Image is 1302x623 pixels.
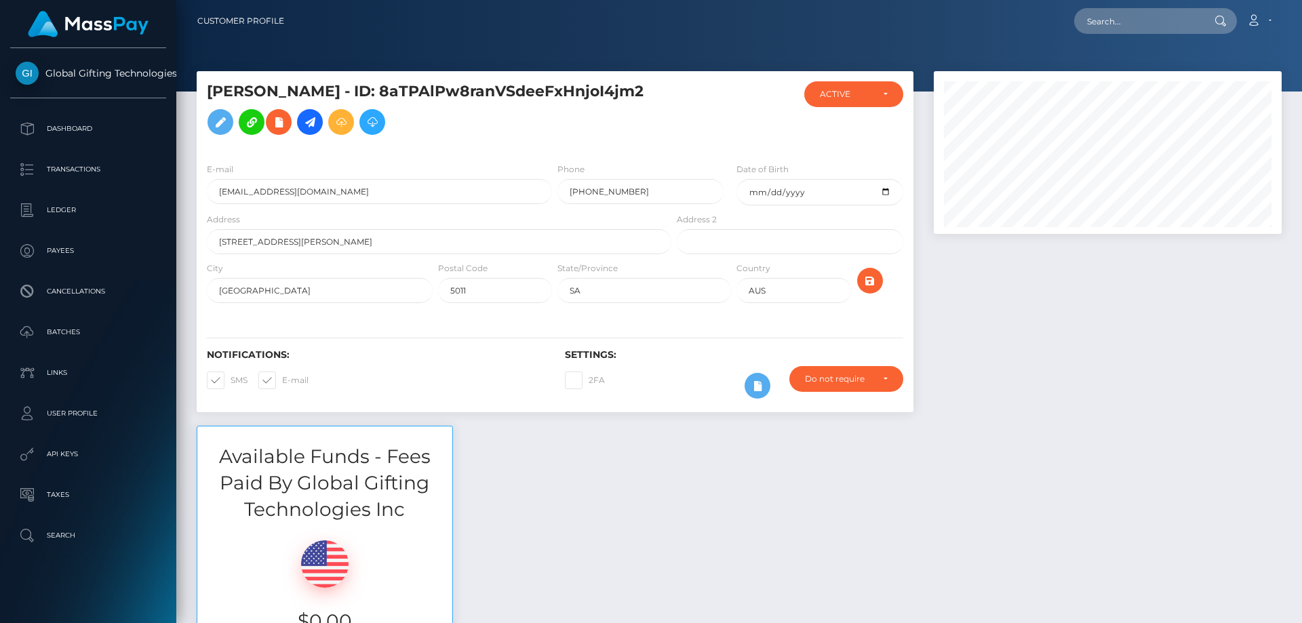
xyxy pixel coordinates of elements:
[16,322,161,342] p: Batches
[10,397,166,430] a: User Profile
[16,281,161,302] p: Cancellations
[10,356,166,390] a: Links
[557,163,585,176] label: Phone
[297,109,323,135] a: Initiate Payout
[789,366,903,392] button: Do not require
[565,349,903,361] h6: Settings:
[207,349,545,361] h6: Notifications:
[1074,8,1202,34] input: Search...
[207,163,233,176] label: E-mail
[557,262,618,275] label: State/Province
[207,262,223,275] label: City
[736,163,789,176] label: Date of Birth
[805,374,872,384] div: Do not require
[16,363,161,383] p: Links
[10,275,166,308] a: Cancellations
[16,119,161,139] p: Dashboard
[301,540,349,588] img: USD.png
[16,485,161,505] p: Taxes
[820,89,872,100] div: ACTIVE
[16,241,161,261] p: Payees
[16,62,39,85] img: Global Gifting Technologies Inc
[197,443,452,523] h3: Available Funds - Fees Paid By Global Gifting Technologies Inc
[10,67,166,79] span: Global Gifting Technologies Inc
[10,153,166,186] a: Transactions
[10,193,166,227] a: Ledger
[16,159,161,180] p: Transactions
[10,315,166,349] a: Batches
[16,200,161,220] p: Ledger
[258,371,309,389] label: E-mail
[10,112,166,146] a: Dashboard
[197,7,284,35] a: Customer Profile
[736,262,770,275] label: Country
[677,214,717,226] label: Address 2
[207,214,240,226] label: Address
[16,444,161,464] p: API Keys
[28,11,149,37] img: MassPay Logo
[207,371,248,389] label: SMS
[16,525,161,546] p: Search
[10,437,166,471] a: API Keys
[10,519,166,552] a: Search
[10,478,166,512] a: Taxes
[10,234,166,268] a: Payees
[438,262,488,275] label: Postal Code
[804,81,903,107] button: ACTIVE
[16,403,161,424] p: User Profile
[565,371,605,389] label: 2FA
[207,81,664,142] h5: [PERSON_NAME] - ID: 8aTPAlPw8ranVSdeeFxHnjoI4jm2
